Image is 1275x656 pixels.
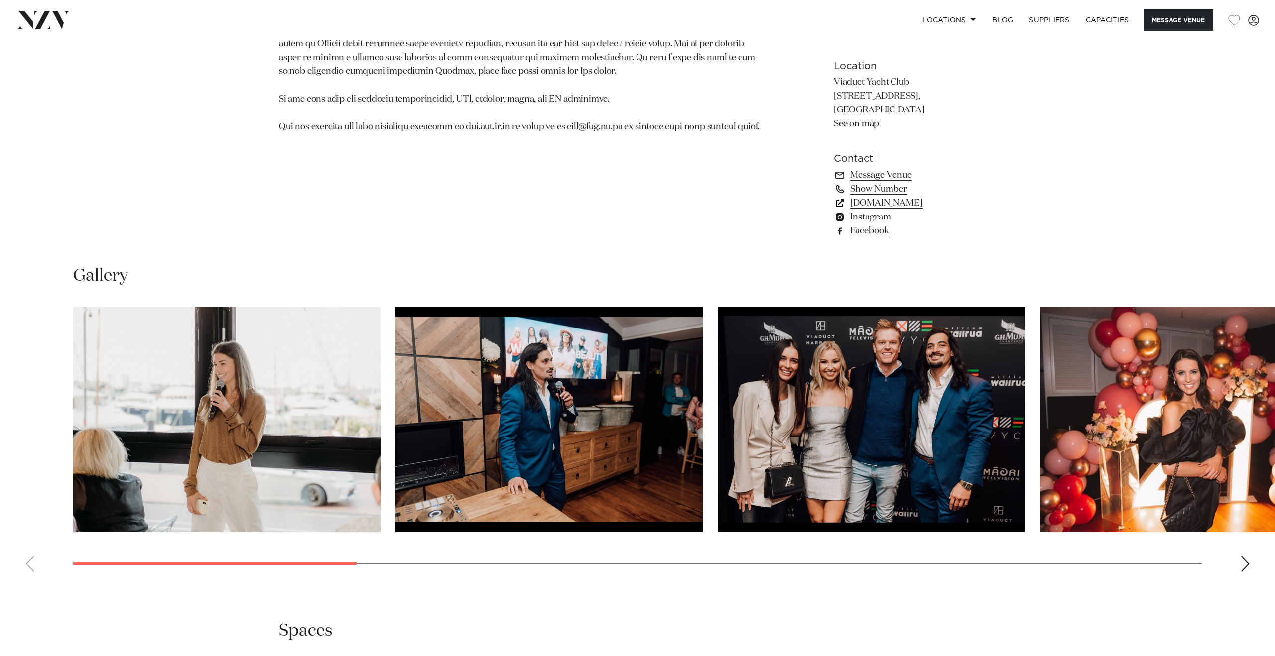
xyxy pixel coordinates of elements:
[73,307,381,532] swiper-slide: 1 / 14
[834,59,996,74] h6: Location
[834,196,996,210] a: [DOMAIN_NAME]
[16,11,70,29] img: nzv-logo.png
[395,307,703,532] swiper-slide: 2 / 14
[1078,9,1137,31] a: Capacities
[279,620,333,642] h2: Spaces
[914,9,984,31] a: Locations
[834,76,996,131] p: Viaduct Yacht Club [STREET_ADDRESS], [GEOGRAPHIC_DATA]
[834,210,996,224] a: Instagram
[1144,9,1213,31] button: Message Venue
[834,151,996,166] h6: Contact
[984,9,1021,31] a: BLOG
[73,265,128,287] h2: Gallery
[834,168,996,182] a: Message Venue
[834,182,996,196] a: Show Number
[1021,9,1077,31] a: SUPPLIERS
[834,119,879,128] a: See on map
[834,224,996,238] a: Facebook
[718,307,1025,532] swiper-slide: 3 / 14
